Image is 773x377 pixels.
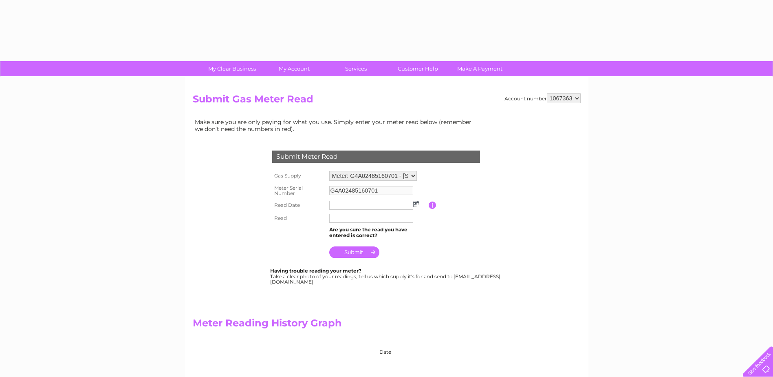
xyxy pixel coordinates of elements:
div: Date [250,341,478,355]
input: Submit [329,246,379,258]
a: Services [322,61,390,76]
a: Make A Payment [446,61,513,76]
div: Submit Meter Read [272,151,480,163]
th: Read [270,212,327,225]
td: Are you sure the read you have entered is correct? [327,225,429,240]
td: Make sure you are only paying for what you use. Simply enter your meter read below (remember we d... [193,117,478,134]
div: Account number [504,93,581,103]
h2: Meter Reading History Graph [193,317,478,333]
input: Information [429,202,436,209]
img: ... [413,201,419,207]
th: Meter Serial Number [270,183,327,199]
a: My Clear Business [198,61,266,76]
h2: Submit Gas Meter Read [193,93,581,109]
th: Gas Supply [270,169,327,183]
th: Read Date [270,199,327,212]
div: Take a clear photo of your readings, tell us which supply it's for and send to [EMAIL_ADDRESS][DO... [270,268,502,285]
a: Customer Help [384,61,451,76]
a: My Account [260,61,328,76]
b: Having trouble reading your meter? [270,268,361,274]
